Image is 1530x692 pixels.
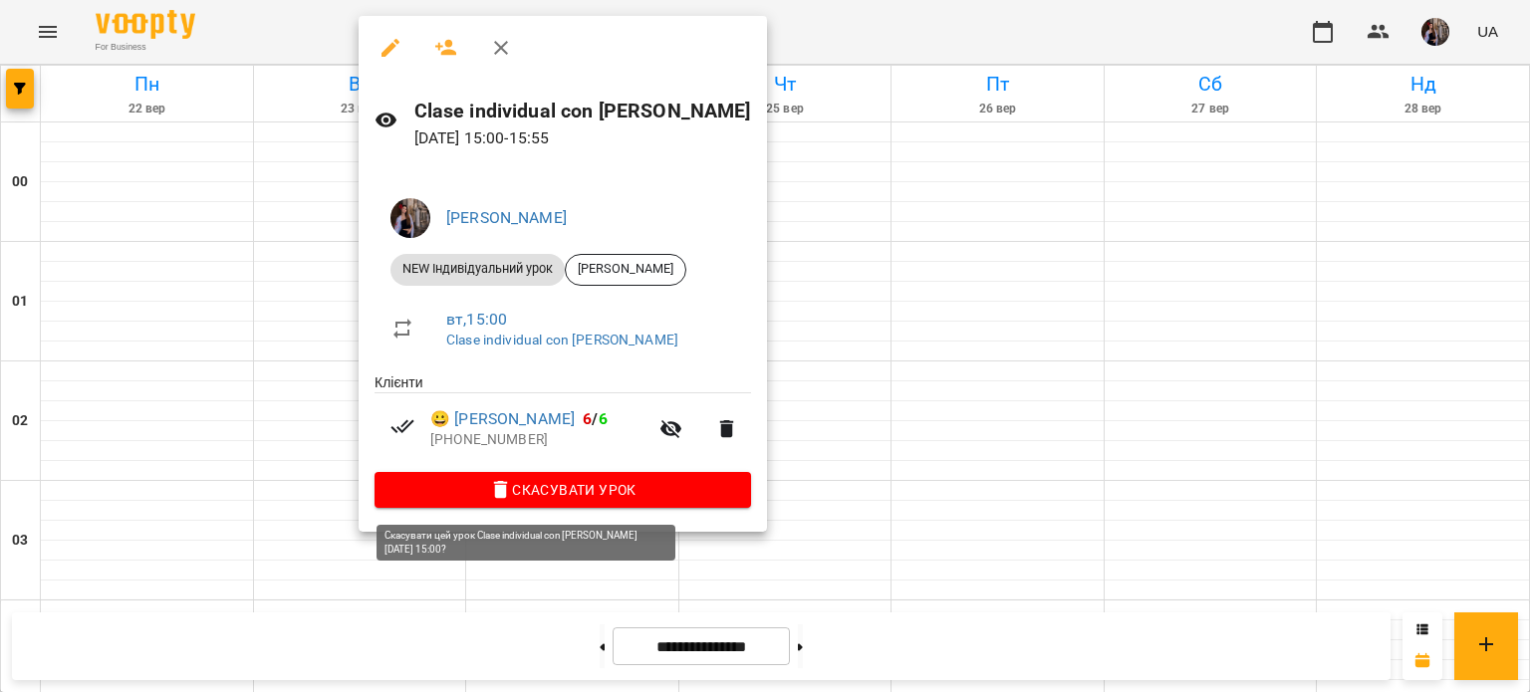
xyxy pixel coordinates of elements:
span: Скасувати Урок [390,478,735,502]
b: / [583,409,607,428]
img: 8d3efba7e3fbc8ec2cfbf83b777fd0d7.JPG [390,198,430,238]
span: [PERSON_NAME] [566,260,685,278]
a: 😀 [PERSON_NAME] [430,407,575,431]
span: NEW Індивідуальний урок [390,260,565,278]
button: Скасувати Урок [375,472,751,508]
a: [PERSON_NAME] [446,208,567,227]
svg: Візит сплачено [390,414,414,438]
a: Clase individual con [PERSON_NAME] [446,332,678,347]
a: вт , 15:00 [446,310,507,329]
ul: Клієнти [375,372,751,472]
span: 6 [599,409,608,428]
div: [PERSON_NAME] [565,254,686,286]
p: [PHONE_NUMBER] [430,430,647,450]
h6: Clase individual con [PERSON_NAME] [414,96,751,126]
p: [DATE] 15:00 - 15:55 [414,126,751,150]
span: 6 [583,409,592,428]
